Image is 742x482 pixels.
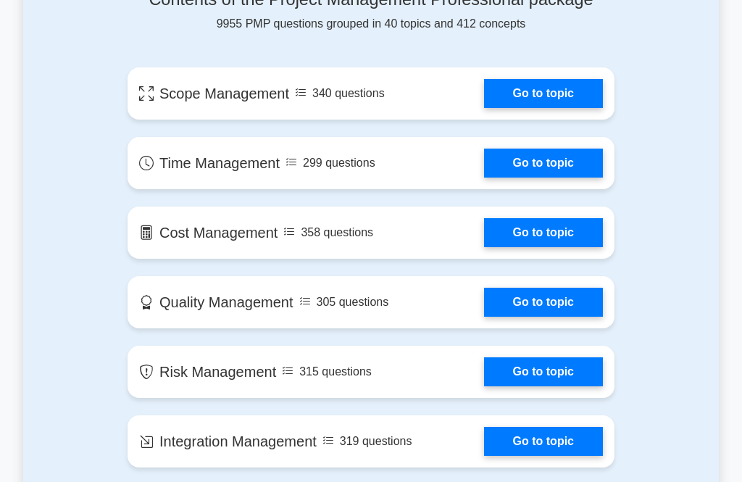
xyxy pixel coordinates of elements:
a: Go to topic [484,149,603,178]
a: Go to topic [484,79,603,108]
a: Go to topic [484,357,603,386]
a: Go to topic [484,288,603,317]
a: Go to topic [484,427,603,456]
a: Go to topic [484,218,603,247]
